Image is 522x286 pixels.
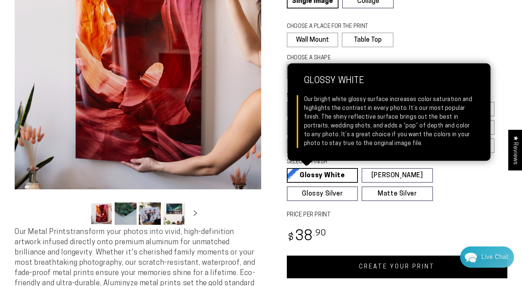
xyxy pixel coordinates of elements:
legend: CHOOSE A PLACE FOR THE PRINT [287,23,387,31]
a: Glossy Silver [287,186,358,201]
label: 10x20 [287,120,326,135]
label: 5x7 [287,102,326,116]
label: Table Top [342,33,393,47]
strong: Glossy White [304,76,474,95]
span: $ [288,233,294,243]
legend: CHOOSE A SHAPE [287,54,388,62]
div: Our bright white glossy surface increases color saturation and highlights the contrast in every p... [304,95,474,148]
label: Wall Mount [287,33,338,47]
button: Slide right [187,205,203,222]
button: Slide left [72,205,88,222]
div: Click to open Judge.me floating reviews tab [508,130,522,170]
button: Load image 4 in gallery view [163,203,185,225]
div: Chat widget toggle [460,246,514,268]
div: Contact Us Directly [481,246,508,268]
label: 20x40 [287,138,326,153]
legend: SELECT A SIZE [287,92,417,100]
bdi: 38 [287,230,327,244]
button: Load image 2 in gallery view [115,203,137,225]
label: PRICE PER PRINT [287,211,508,219]
a: Matte Silver [362,186,433,201]
sup: .90 [313,229,326,238]
a: CREATE YOUR PRINT [287,256,508,278]
a: [PERSON_NAME] [362,168,433,183]
a: Glossy White [287,168,358,183]
button: Load image 3 in gallery view [139,203,161,225]
legend: SELECT A FINISH [287,158,417,166]
button: Load image 1 in gallery view [90,203,112,225]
